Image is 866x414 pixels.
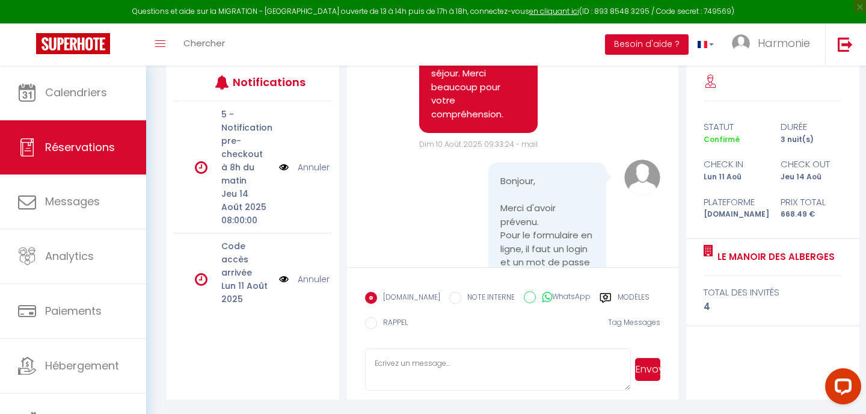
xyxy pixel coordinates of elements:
[696,171,773,183] div: Lun 11 Aoû
[298,273,330,286] a: Annuler
[773,209,850,220] div: 668.49 €
[608,317,660,327] span: Tag Messages
[605,34,689,55] button: Besoin d'aide ?
[624,159,660,196] img: avatar.png
[696,157,773,171] div: check in
[723,23,825,66] a: ... Harmonie
[773,134,850,146] div: 3 nuit(s)
[838,37,853,52] img: logout
[536,291,591,304] label: WhatsApp
[45,140,115,155] span: Réservations
[704,300,843,314] div: 4
[45,249,94,264] span: Analytics
[758,36,810,51] span: Harmonie
[279,273,289,286] img: NO IMAGE
[298,161,330,174] a: Annuler
[635,358,660,381] button: Envoyer
[704,285,843,300] div: total des invités
[233,69,298,96] h3: Notifications
[183,37,225,49] span: Chercher
[618,292,649,307] label: Modèles
[696,209,773,220] div: [DOMAIN_NAME]
[773,120,850,134] div: durée
[815,363,866,414] iframe: LiveChat chat widget
[461,292,515,305] label: NOTE INTERNE
[174,23,234,66] a: Chercher
[419,139,538,149] span: Dim 10 Août 2025 09:33:24 - mail
[377,317,408,330] label: RAPPEL
[529,6,579,16] a: en cliquant ici
[696,195,773,209] div: Plateforme
[377,292,440,305] label: [DOMAIN_NAME]
[45,85,107,100] span: Calendriers
[773,195,850,209] div: Prix total
[221,187,271,227] p: Jeu 14 Août 2025 08:00:00
[704,134,740,144] span: Confirmé
[279,161,289,174] img: NO IMAGE
[773,157,850,171] div: check out
[221,108,271,187] p: 5 - Notification pre-checkout à 8h du matin
[773,171,850,183] div: Jeu 14 Aoû
[36,33,110,54] img: Super Booking
[45,194,100,209] span: Messages
[45,358,119,373] span: Hébergement
[500,175,594,364] pre: Bonjour, Merci d'avoir prévenu. Pour le formulaire en ligne, il faut un login et un mot de passe ...
[221,239,271,279] p: Code accès arrivée
[45,303,102,318] span: Paiements
[732,34,750,52] img: ...
[221,279,271,319] p: Lun 11 Août 2025 16:00:00
[696,120,773,134] div: statut
[713,250,835,264] a: Le Manoir des Alberges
